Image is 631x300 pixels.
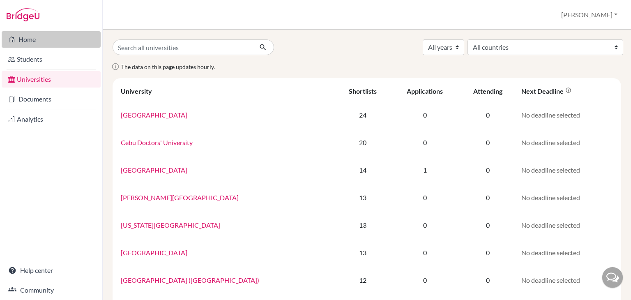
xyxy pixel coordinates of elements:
a: Analytics [2,111,101,127]
td: 0 [459,184,516,211]
td: 0 [459,266,516,294]
td: 13 [335,211,391,239]
td: 20 [335,129,391,156]
span: No deadline selected [521,194,580,201]
th: University [116,81,335,101]
td: 0 [459,156,516,184]
div: Applications [407,87,443,95]
span: Ayuda [18,6,40,13]
td: 1 [391,156,458,184]
a: Cebu Doctors' University [121,138,193,146]
span: No deadline selected [521,221,580,229]
span: The data on this page updates hourly. [121,63,215,70]
span: No deadline selected [521,249,580,256]
td: 0 [391,129,458,156]
td: 24 [335,101,391,129]
span: No deadline selected [521,166,580,174]
td: 0 [391,211,458,239]
td: 0 [459,239,516,266]
td: 0 [459,211,516,239]
td: 13 [335,239,391,266]
td: 0 [391,266,458,294]
a: [GEOGRAPHIC_DATA] ([GEOGRAPHIC_DATA]) [121,276,259,284]
div: Next deadline [521,87,571,95]
a: [US_STATE][GEOGRAPHIC_DATA] [121,221,220,229]
td: 0 [391,239,458,266]
img: Bridge-U [7,8,39,21]
td: 14 [335,156,391,184]
a: [GEOGRAPHIC_DATA] [121,111,187,119]
td: 0 [459,101,516,129]
a: Documents [2,91,101,107]
input: Search all universities [113,39,253,55]
span: No deadline selected [521,276,580,284]
td: 13 [335,184,391,211]
a: [GEOGRAPHIC_DATA] [121,166,187,174]
button: [PERSON_NAME] [557,7,621,23]
div: Shortlists [349,87,377,95]
td: 0 [391,101,458,129]
td: 0 [459,129,516,156]
td: 12 [335,266,391,294]
a: Community [2,282,101,298]
a: [PERSON_NAME][GEOGRAPHIC_DATA] [121,194,239,201]
a: [GEOGRAPHIC_DATA] [121,249,187,256]
span: No deadline selected [521,111,580,119]
a: Help center [2,262,101,279]
a: Universities [2,71,101,88]
a: Home [2,31,101,48]
div: Attending [473,87,502,95]
span: No deadline selected [521,138,580,146]
a: Students [2,51,101,67]
td: 0 [391,184,458,211]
